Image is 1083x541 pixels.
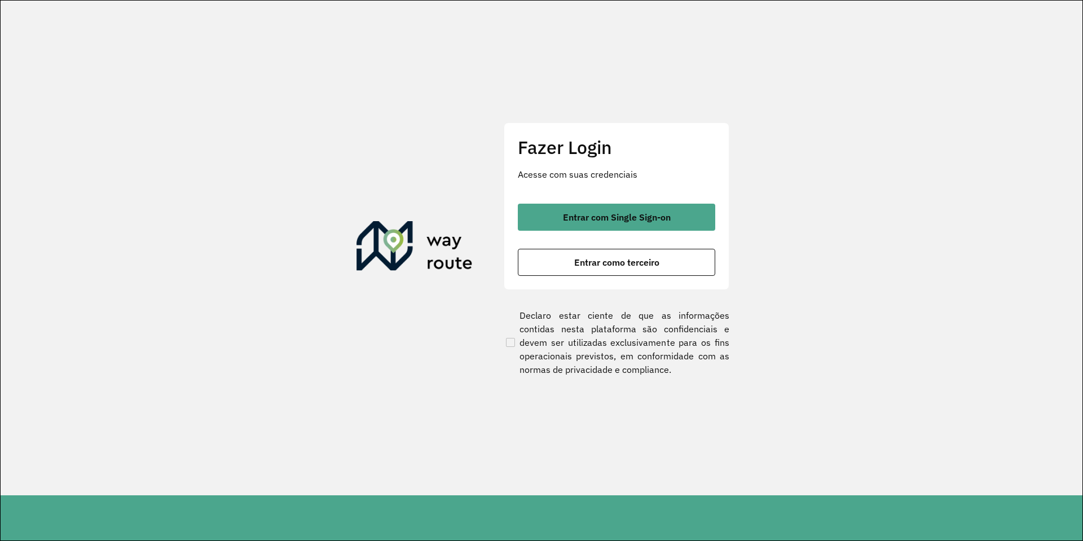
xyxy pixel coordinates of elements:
h2: Fazer Login [518,137,715,158]
p: Acesse com suas credenciais [518,168,715,181]
button: button [518,249,715,276]
span: Entrar com Single Sign-on [563,213,671,222]
span: Entrar como terceiro [574,258,659,267]
label: Declaro estar ciente de que as informações contidas nesta plataforma são confidenciais e devem se... [504,309,729,376]
img: Roteirizador AmbevTech [356,221,473,275]
button: button [518,204,715,231]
